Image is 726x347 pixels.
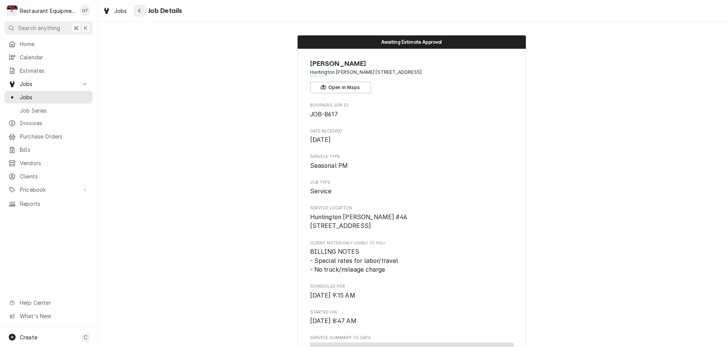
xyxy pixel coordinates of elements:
span: Job Type [310,187,514,196]
button: Navigate back [134,5,146,17]
div: Service Type [310,154,514,170]
span: Clients [20,172,89,180]
div: Started On [310,309,514,326]
a: Clients [5,170,92,183]
a: Estimates [5,64,92,77]
a: Bills [5,143,92,156]
span: Started On [310,317,514,326]
div: Status [298,35,526,49]
div: R [7,5,18,16]
a: Jobs [100,5,130,17]
span: (Only Visible to You) [341,241,384,245]
a: Go to Pricebook [5,183,92,196]
button: Open in Maps [310,82,371,93]
span: Invoices [20,119,89,127]
a: Job Series [5,104,92,117]
span: Huntington [PERSON_NAME] #46 [STREET_ADDRESS] [310,213,407,230]
a: Home [5,38,92,50]
span: Bills [20,146,89,154]
span: Service Location [310,205,514,211]
span: Vendors [20,159,89,167]
span: Service [310,188,332,195]
a: Calendar [5,51,92,64]
span: C [84,333,88,341]
span: Purchase Orders [20,132,89,140]
button: Search anything⌘K [5,21,92,35]
span: Job Type [310,180,514,186]
span: Jobs [20,80,77,88]
span: ⌘ [73,24,79,32]
span: Service Summary To Date [310,335,514,341]
span: Scheduled For [310,283,514,290]
span: [DATE] [310,136,331,143]
span: Name [310,59,514,69]
a: Vendors [5,157,92,169]
span: Estimates [20,67,89,75]
span: Date Received [310,128,514,134]
a: Go to What's New [5,310,92,322]
span: Client Notes [310,240,514,246]
span: Roopairs Job ID [310,102,514,108]
span: Create [20,334,37,341]
span: Help Center [20,299,88,307]
div: Date Received [310,128,514,145]
span: Search anything [18,24,60,32]
span: [DATE] 8:47 AM [310,317,357,325]
span: Scheduled For [310,291,514,300]
span: Reports [20,200,89,208]
a: Purchase Orders [5,130,92,143]
div: NT [80,5,91,16]
span: Started On [310,309,514,315]
span: Jobs [20,93,89,101]
div: Scheduled For [310,283,514,300]
div: Restaurant Equipment Diagnostics [20,7,76,15]
span: Date Received [310,135,514,145]
span: Calendar [20,53,89,61]
a: Go to Help Center [5,296,92,309]
span: K [84,24,88,32]
span: Job Series [20,107,89,115]
span: [DATE] 9:15 AM [310,292,355,299]
a: Go to Jobs [5,78,92,90]
span: Service Type [310,154,514,160]
div: Restaurant Equipment Diagnostics's Avatar [7,5,18,16]
span: Pricebook [20,186,77,194]
span: Job Details [146,6,182,16]
div: Job Type [310,180,514,196]
a: Reports [5,197,92,210]
a: Jobs [5,91,92,103]
span: Awaiting Estimate Approval [381,40,442,45]
span: [object Object] [310,247,514,274]
div: Roopairs Job ID [310,102,514,119]
span: What's New [20,312,88,320]
div: [object Object] [310,240,514,274]
div: Client Information [310,59,514,93]
div: Nick Tussey's Avatar [80,5,91,16]
span: JOB-8617 [310,111,338,118]
span: Service Location [310,213,514,231]
div: Service Location [310,205,514,231]
span: Jobs [114,7,127,15]
span: Seasonal PM [310,162,348,169]
a: Invoices [5,117,92,129]
span: BILLING NOTES - Special rates for labor/travel - No truck/mileage charge [310,248,398,273]
span: Home [20,40,89,48]
span: Address [310,69,514,76]
span: Service Type [310,161,514,170]
span: Roopairs Job ID [310,110,514,119]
